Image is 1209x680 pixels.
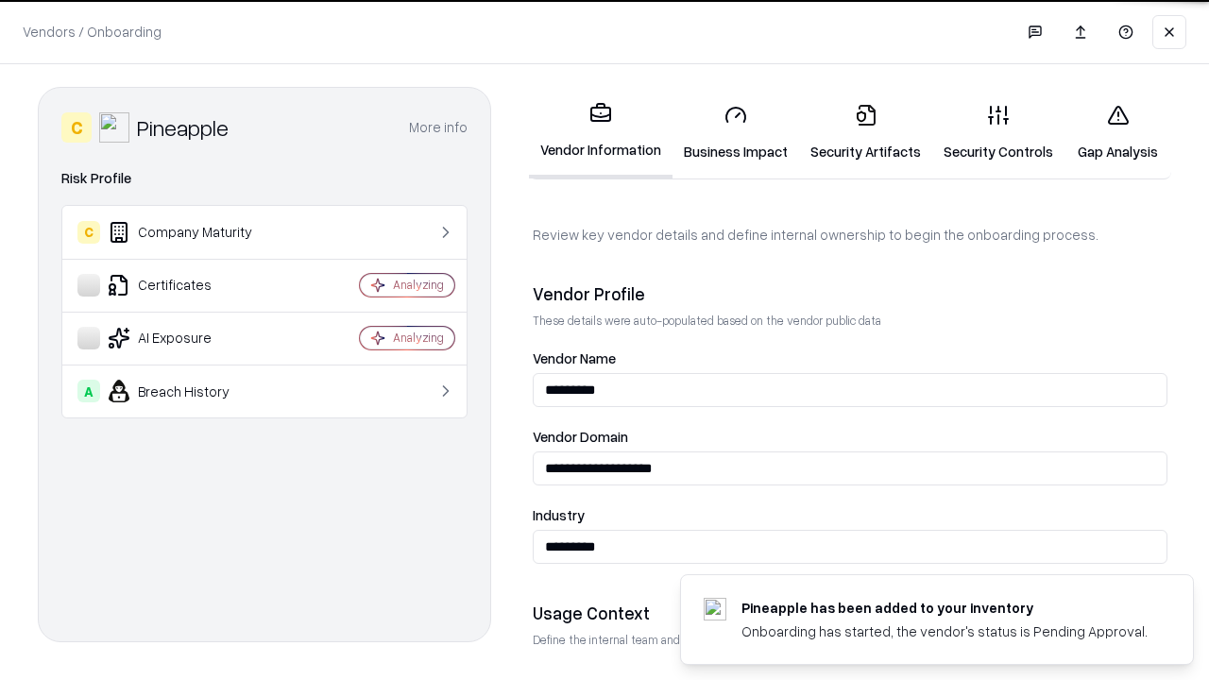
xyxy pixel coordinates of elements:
div: C [77,221,100,244]
div: C [61,112,92,143]
div: Vendor Profile [533,282,1167,305]
label: Vendor Name [533,351,1167,365]
button: More info [409,110,468,144]
img: Pineapple [99,112,129,143]
div: Risk Profile [61,167,468,190]
div: Analyzing [393,277,444,293]
a: Security Controls [932,89,1064,177]
div: Onboarding has started, the vendor's status is Pending Approval. [741,621,1148,641]
label: Industry [533,508,1167,522]
div: A [77,380,100,402]
p: These details were auto-populated based on the vendor public data [533,313,1167,329]
a: Vendor Information [529,87,673,178]
p: Vendors / Onboarding [23,22,162,42]
p: Define the internal team and reason for using this vendor. This helps assess business relevance a... [533,632,1167,648]
div: Pineapple has been added to your inventory [741,598,1148,618]
label: Vendor Domain [533,430,1167,444]
div: AI Exposure [77,327,303,349]
div: Analyzing [393,330,444,346]
div: Usage Context [533,602,1167,624]
div: Company Maturity [77,221,303,244]
a: Security Artifacts [799,89,932,177]
a: Business Impact [673,89,799,177]
div: Pineapple [137,112,229,143]
img: pineappleenergy.com [704,598,726,620]
p: Review key vendor details and define internal ownership to begin the onboarding process. [533,225,1167,245]
div: Breach History [77,380,303,402]
a: Gap Analysis [1064,89,1171,177]
div: Certificates [77,274,303,297]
